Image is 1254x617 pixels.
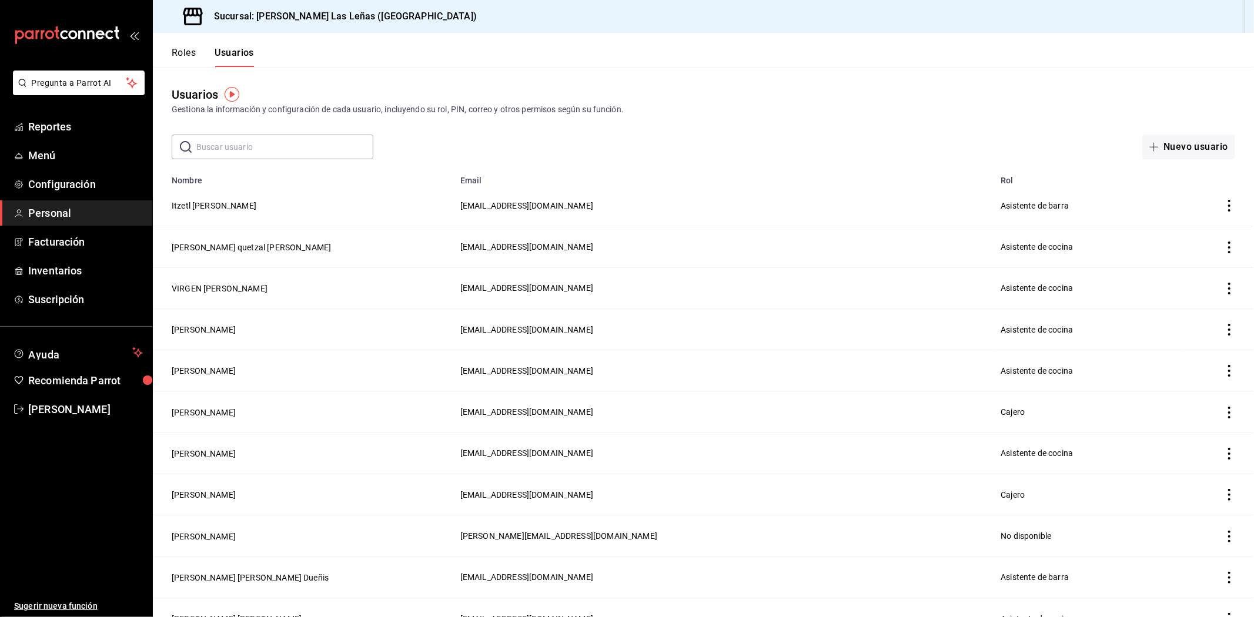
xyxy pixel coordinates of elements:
th: Nombre [153,169,453,185]
span: Facturación [28,234,143,250]
button: actions [1223,324,1235,336]
button: [PERSON_NAME] [172,324,236,336]
button: actions [1223,407,1235,418]
button: Roles [172,47,196,67]
a: Pregunta a Parrot AI [8,85,145,98]
input: Buscar usuario [196,135,373,159]
span: Reportes [28,119,143,135]
h3: Sucursal: [PERSON_NAME] Las Leñas ([GEOGRAPHIC_DATA]) [205,9,477,24]
span: Asistente de barra [1001,201,1069,210]
button: actions [1223,531,1235,542]
span: Asistente de cocina [1001,325,1073,334]
button: [PERSON_NAME] [172,448,236,460]
span: [PERSON_NAME] [28,401,143,417]
span: Asistente de cocina [1001,366,1073,375]
span: Asistente de barra [1001,572,1069,582]
span: Inventarios [28,263,143,279]
button: open_drawer_menu [129,31,139,40]
button: Nuevo usuario [1142,135,1235,159]
button: [PERSON_NAME] quetzal [PERSON_NAME] [172,242,331,253]
span: [EMAIL_ADDRESS][DOMAIN_NAME] [460,448,593,458]
button: Usuarios [215,47,254,67]
span: Configuración [28,176,143,192]
div: navigation tabs [172,47,254,67]
button: actions [1223,572,1235,584]
span: Cajero [1001,407,1025,417]
span: Recomienda Parrot [28,373,143,388]
span: Personal [28,205,143,221]
span: [EMAIL_ADDRESS][DOMAIN_NAME] [460,366,593,375]
th: Rol [994,169,1184,185]
button: actions [1223,283,1235,294]
span: [EMAIL_ADDRESS][DOMAIN_NAME] [460,325,593,334]
button: actions [1223,242,1235,253]
span: Pregunta a Parrot AI [32,77,126,89]
span: Sugerir nueva función [14,600,143,612]
span: Asistente de cocina [1001,283,1073,293]
img: Tooltip marker [225,87,239,102]
td: No disponible [994,515,1184,556]
button: VIRGEN [PERSON_NAME] [172,283,267,294]
button: Pregunta a Parrot AI [13,71,145,95]
span: Menú [28,147,143,163]
span: [EMAIL_ADDRESS][DOMAIN_NAME] [460,490,593,499]
button: [PERSON_NAME] [172,531,236,542]
span: Asistente de cocina [1001,448,1073,458]
div: Usuarios [172,86,218,103]
span: Suscripción [28,291,143,307]
button: [PERSON_NAME] [PERSON_NAME] Dueñis [172,572,329,584]
span: [EMAIL_ADDRESS][DOMAIN_NAME] [460,242,593,252]
button: actions [1223,200,1235,212]
span: [EMAIL_ADDRESS][DOMAIN_NAME] [460,572,593,582]
button: [PERSON_NAME] [172,365,236,377]
button: actions [1223,365,1235,377]
span: [EMAIL_ADDRESS][DOMAIN_NAME] [460,201,593,210]
span: Asistente de cocina [1001,242,1073,252]
button: actions [1223,489,1235,501]
div: Gestiona la información y configuración de cada usuario, incluyendo su rol, PIN, correo y otros p... [172,103,1235,116]
th: Email [453,169,994,185]
button: Itzetl [PERSON_NAME] [172,200,256,212]
button: actions [1223,448,1235,460]
span: [EMAIL_ADDRESS][DOMAIN_NAME] [460,407,593,417]
span: [EMAIL_ADDRESS][DOMAIN_NAME] [460,283,593,293]
span: Cajero [1001,490,1025,499]
span: [PERSON_NAME][EMAIL_ADDRESS][DOMAIN_NAME] [460,531,657,541]
button: [PERSON_NAME] [172,407,236,418]
button: [PERSON_NAME] [172,489,236,501]
span: Ayuda [28,346,128,360]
